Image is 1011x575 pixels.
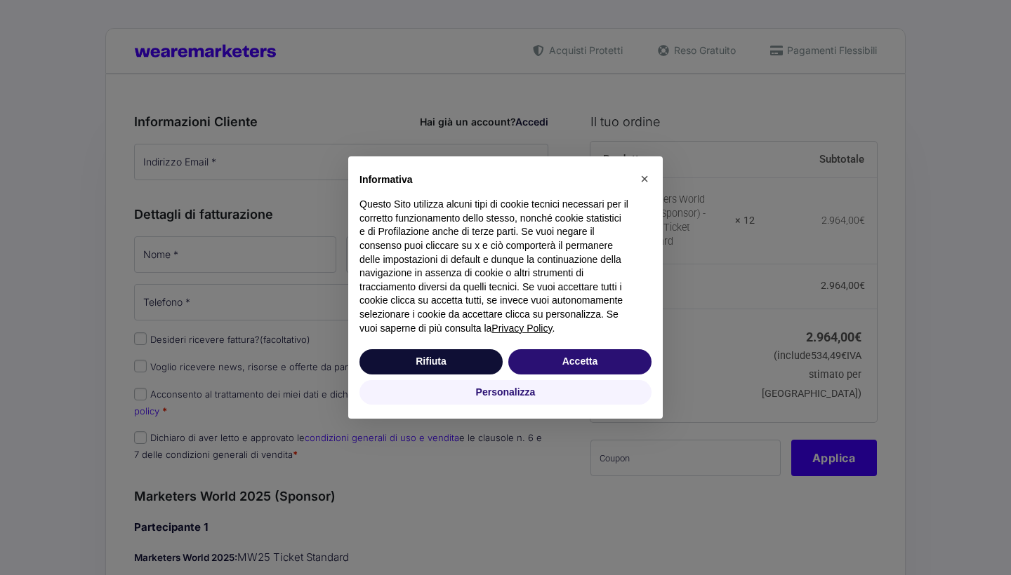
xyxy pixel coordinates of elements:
h2: Informativa [359,173,629,187]
span: × [640,171,649,187]
button: Rifiuta [359,349,503,374]
a: Privacy Policy [491,323,552,334]
button: Chiudi questa informativa [633,168,656,190]
button: Personalizza [359,380,652,405]
button: Accetta [508,349,652,374]
p: Questo Sito utilizza alcuni tipi di cookie tecnici necessari per il corretto funzionamento dello ... [359,198,629,335]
